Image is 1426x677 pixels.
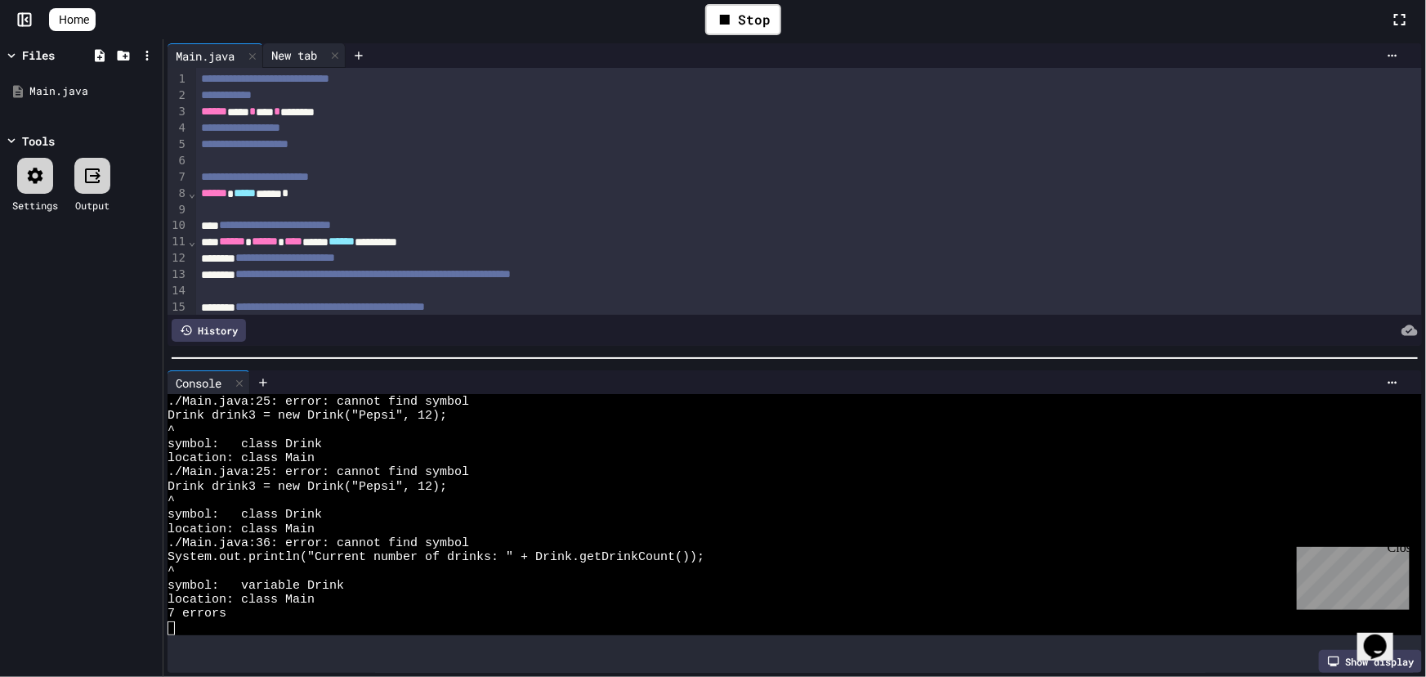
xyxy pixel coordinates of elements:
[188,186,196,200] span: Fold line
[22,132,55,150] div: Tools
[168,508,322,522] span: symbol: class Drink
[22,47,55,64] div: Files
[168,71,188,87] div: 1
[168,593,315,607] span: location: class Main
[172,319,246,342] div: History
[168,234,188,250] div: 11
[168,451,315,465] span: location: class Main
[168,43,263,68] div: Main.java
[168,409,447,423] span: Drink drink3 = new Drink("Pepsi", 12);
[168,579,344,593] span: symbol: variable Drink
[168,374,230,392] div: Console
[705,4,781,35] div: Stop
[263,47,325,64] div: New tab
[168,153,188,169] div: 6
[168,550,704,564] span: System.out.println("Current number of drinks: " + Drink.getDrinkCount());
[168,395,469,409] span: ./Main.java:25: error: cannot find symbol
[168,536,469,550] span: ./Main.java:36: error: cannot find symbol
[168,370,250,395] div: Console
[29,83,157,100] div: Main.java
[75,198,110,213] div: Output
[168,437,322,451] span: symbol: class Drink
[168,87,188,104] div: 2
[263,43,346,68] div: New tab
[168,250,188,267] div: 12
[7,7,113,104] div: Chat with us now!Close
[168,202,188,218] div: 9
[168,186,188,202] div: 8
[168,607,226,621] span: 7 errors
[168,47,243,65] div: Main.java
[168,217,188,234] div: 10
[168,522,315,536] span: location: class Main
[1357,612,1410,661] iframe: chat widget
[168,283,188,299] div: 14
[168,424,175,437] span: ^
[168,480,447,494] span: Drink drink3 = new Drink("Pepsi", 12);
[188,235,196,248] span: Fold line
[168,137,188,153] div: 5
[1290,540,1410,610] iframe: chat widget
[168,267,188,283] div: 13
[168,104,188,120] div: 3
[49,8,96,31] a: Home
[168,494,175,508] span: ^
[168,120,188,137] div: 4
[168,299,188,316] div: 15
[168,169,188,186] div: 7
[168,465,469,479] span: ./Main.java:25: error: cannot find symbol
[168,564,175,578] span: ^
[59,11,89,28] span: Home
[12,198,58,213] div: Settings
[1319,650,1422,673] div: Show display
